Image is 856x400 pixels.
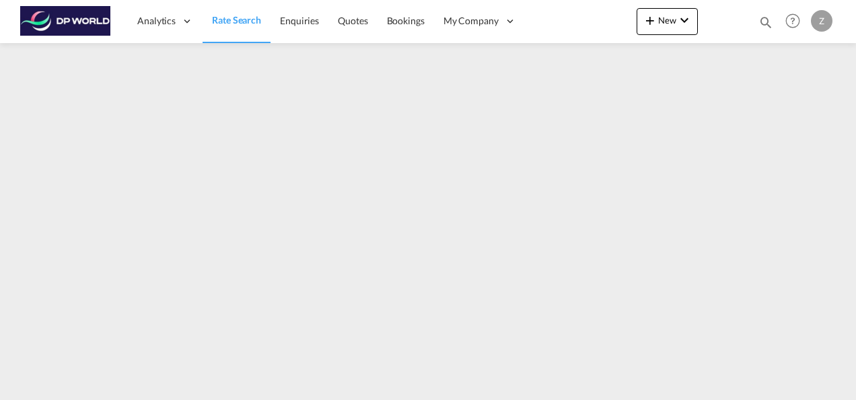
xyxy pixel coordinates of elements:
[642,12,658,28] md-icon: icon-plus 400-fg
[758,15,773,30] md-icon: icon-magnify
[338,15,367,26] span: Quotes
[20,6,111,36] img: c08ca190194411f088ed0f3ba295208c.png
[280,15,319,26] span: Enquiries
[212,14,261,26] span: Rate Search
[781,9,811,34] div: Help
[642,15,692,26] span: New
[676,12,692,28] md-icon: icon-chevron-down
[637,8,698,35] button: icon-plus 400-fgNewicon-chevron-down
[137,14,176,28] span: Analytics
[758,15,773,35] div: icon-magnify
[387,15,425,26] span: Bookings
[781,9,804,32] span: Help
[443,14,499,28] span: My Company
[811,10,832,32] div: Z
